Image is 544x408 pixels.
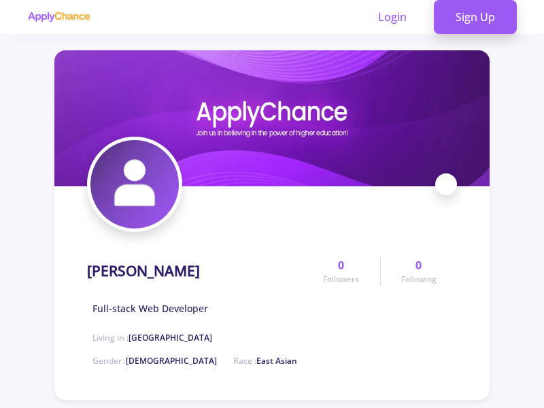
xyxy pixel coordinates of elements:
span: Following [401,273,437,286]
img: Ali Mohammad Rezaiecover image [54,50,490,186]
a: 0Followers [303,257,379,286]
span: Full-stack Web Developer [92,301,208,316]
span: Followers [323,273,359,286]
span: 0 [338,257,344,273]
span: [GEOGRAPHIC_DATA] [129,332,212,343]
span: Race : [233,355,297,367]
span: 0 [415,257,422,273]
span: Living in : [92,332,212,343]
span: East Asian [256,355,297,367]
img: Ali Mohammad Rezaieavatar [90,140,179,228]
a: 0Following [380,257,457,286]
img: applychance logo text only [27,12,90,22]
span: [DEMOGRAPHIC_DATA] [126,355,217,367]
span: Gender : [92,355,217,367]
h1: [PERSON_NAME] [87,262,200,279]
